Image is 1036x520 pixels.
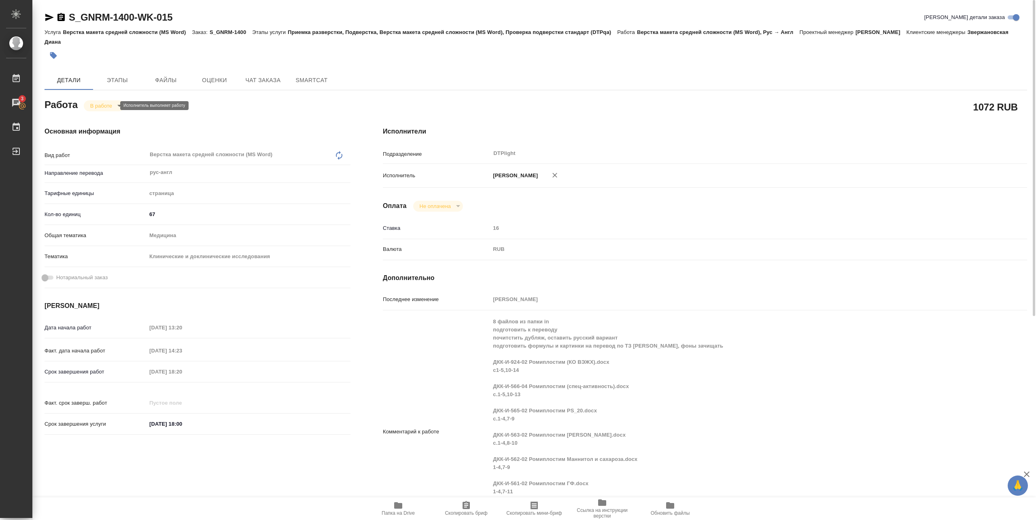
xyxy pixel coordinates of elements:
button: Не оплачена [417,203,453,210]
button: Скопировать бриф [432,497,500,520]
p: Направление перевода [45,169,146,177]
a: 3 [2,93,30,113]
p: Исполнитель [383,172,490,180]
input: Пустое поле [146,397,217,409]
input: Пустое поле [490,293,973,305]
input: Пустое поле [146,366,217,378]
p: Ставка [383,224,490,232]
p: Приемка разверстки, Подверстка, Верстка макета средней сложности (MS Word), Проверка подверстки с... [288,29,617,35]
span: Скопировать мини-бриф [506,510,562,516]
h2: Работа [45,97,78,111]
p: Верстка макета средней сложности (MS Word), Рус → Англ [637,29,800,35]
p: Верстка макета средней сложности (MS Word) [63,29,192,35]
input: Пустое поле [146,322,217,333]
p: Последнее изменение [383,295,490,304]
input: Пустое поле [146,345,217,357]
p: Общая тематика [45,231,146,240]
h4: Дополнительно [383,273,1027,283]
span: Нотариальный заказ [56,274,108,282]
div: Медицина [146,229,350,242]
span: Скопировать бриф [445,510,487,516]
button: Скопировать ссылку для ЯМессенджера [45,13,54,22]
span: Этапы [98,75,137,85]
button: 🙏 [1008,475,1028,496]
p: Тематика [45,253,146,261]
p: Комментарий к работе [383,428,490,436]
p: Кол-во единиц [45,210,146,219]
p: Клиентские менеджеры [906,29,968,35]
button: Обновить файлы [636,497,704,520]
button: Удалить исполнителя [546,166,564,184]
p: S_GNRM-1400 [210,29,252,35]
span: 3 [16,95,28,103]
p: Проектный менеджер [799,29,855,35]
div: В работе [413,201,463,212]
span: 🙏 [1011,477,1025,494]
h2: 1072 RUB [973,100,1018,114]
div: В работе [84,100,124,111]
span: Папка на Drive [382,510,415,516]
p: Работа [617,29,637,35]
p: [PERSON_NAME] [856,29,906,35]
p: Вид работ [45,151,146,159]
span: [PERSON_NAME] детали заказа [924,13,1005,21]
p: Услуга [45,29,63,35]
span: Оценки [195,75,234,85]
h4: [PERSON_NAME] [45,301,350,311]
p: Срок завершения услуги [45,420,146,428]
span: Файлы [146,75,185,85]
h4: Исполнители [383,127,1027,136]
input: ✎ Введи что-нибудь [146,418,217,430]
button: Ссылка на инструкции верстки [568,497,636,520]
h4: Основная информация [45,127,350,136]
div: страница [146,187,350,200]
p: Этапы услуги [252,29,288,35]
p: Дата начала работ [45,324,146,332]
p: Тарифные единицы [45,189,146,197]
button: Папка на Drive [364,497,432,520]
input: Пустое поле [490,222,973,234]
p: Подразделение [383,150,490,158]
span: Ссылка на инструкции верстки [573,507,631,519]
div: Клинические и доклинические исследования [146,250,350,263]
div: RUB [490,242,973,256]
span: Детали [49,75,88,85]
h4: Оплата [383,201,407,211]
a: S_GNRM-1400-WK-015 [69,12,172,23]
p: Факт. срок заверш. работ [45,399,146,407]
span: Обновить файлы [651,510,690,516]
p: Заказ: [192,29,209,35]
button: В работе [88,102,115,109]
span: SmartCat [292,75,331,85]
p: Факт. дата начала работ [45,347,146,355]
input: ✎ Введи что-нибудь [146,208,350,220]
p: Валюта [383,245,490,253]
button: Скопировать ссылку [56,13,66,22]
button: Скопировать мини-бриф [500,497,568,520]
button: Добавить тэг [45,47,62,64]
p: Срок завершения работ [45,368,146,376]
p: [PERSON_NAME] [490,172,538,180]
span: Чат заказа [244,75,282,85]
